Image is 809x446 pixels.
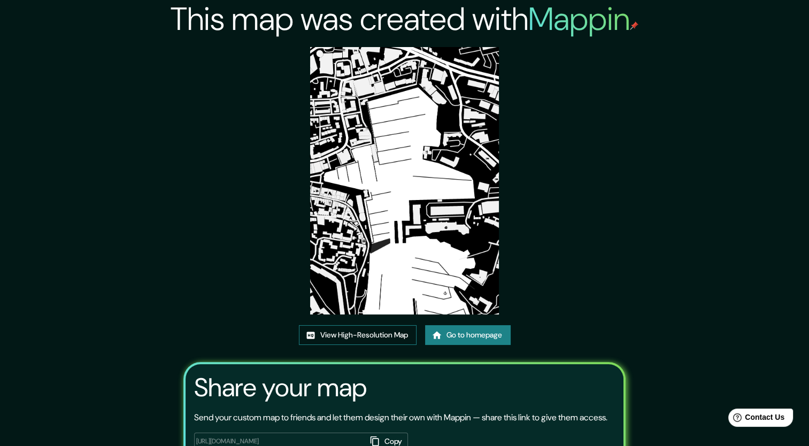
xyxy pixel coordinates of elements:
[194,373,367,403] h3: Share your map
[299,325,417,345] a: View High-Resolution Map
[194,411,607,424] p: Send your custom map to friends and let them design their own with Mappin — share this link to gi...
[630,21,638,30] img: mappin-pin
[714,404,797,434] iframe: Help widget launcher
[425,325,511,345] a: Go to homepage
[310,47,499,314] img: created-map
